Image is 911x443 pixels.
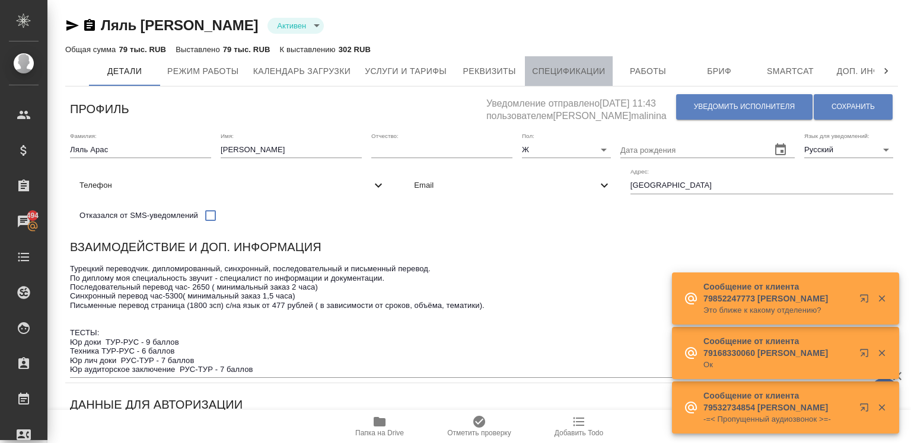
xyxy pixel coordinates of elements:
[762,64,819,79] span: Smartcat
[273,21,310,31] button: Активен
[814,94,893,120] button: Сохранить
[79,179,371,191] span: Телефон
[852,396,881,424] button: Открыть в новой вкладке
[65,45,119,54] p: Общая сумма
[96,64,153,79] span: Детали
[447,429,511,437] span: Отметить проверку
[620,64,677,79] span: Работы
[532,64,605,79] span: Спецификации
[703,335,852,359] p: Сообщение от клиента 79168330060 [PERSON_NAME]
[70,133,97,139] label: Фамилия:
[804,133,869,139] label: Язык для уведомлений:
[486,91,676,123] h5: Уведомление отправлено [DATE] 11:43 пользователем [PERSON_NAME]malinina
[852,341,881,370] button: Открыть в новой вкладке
[330,410,429,443] button: Папка на Drive
[221,133,234,139] label: Имя:
[176,45,223,54] p: Выставлено
[529,410,629,443] button: Добавить Todo
[869,402,894,413] button: Закрыть
[355,429,404,437] span: Папка на Drive
[365,64,447,79] span: Услуги и тарифы
[101,17,258,33] a: Ляль [PERSON_NAME]
[404,172,620,198] div: Email
[267,18,324,34] div: Активен
[20,210,46,221] span: 494
[461,64,518,79] span: Реквизиты
[429,410,529,443] button: Отметить проверку
[3,207,44,236] a: 494
[804,142,893,158] div: Русский
[70,172,395,198] div: Телефон
[119,45,166,54] p: 79 тыс. RUB
[694,102,795,112] span: Уведомить исполнителя
[522,142,611,158] div: Ж
[703,413,852,425] p: -=< Пропущенный аудиозвонок >=-
[339,45,371,54] p: 302 RUB
[832,102,875,112] span: Сохранить
[676,94,813,120] button: Уведомить исполнителя
[70,395,243,414] h6: Данные для авторизации
[703,281,852,304] p: Сообщение от клиента 79852247773 [PERSON_NAME]
[833,64,890,79] span: Доп. инфо
[279,45,338,54] p: К выставлению
[167,64,239,79] span: Режим работы
[869,293,894,304] button: Закрыть
[253,64,351,79] span: Календарь загрузки
[869,348,894,358] button: Закрыть
[371,133,399,139] label: Отчество:
[70,264,893,374] textarea: Турецкий переводчик. дипломированный, синхронный, последовательный и письменный перевод. По дипло...
[555,429,603,437] span: Добавить Todo
[82,18,97,33] button: Скопировать ссылку
[522,133,534,139] label: Пол:
[703,359,852,371] p: Ок
[414,179,597,191] span: Email
[691,64,748,79] span: Бриф
[223,45,270,54] p: 79 тыс. RUB
[852,287,881,315] button: Открыть в новой вкладке
[65,18,79,33] button: Скопировать ссылку для ЯМессенджера
[703,390,852,413] p: Сообщение от клиента 79532734854 [PERSON_NAME]
[70,237,321,256] h6: Взаимодействие и доп. информация
[79,210,198,221] span: Отказался от SMS-уведомлений
[703,304,852,316] p: Это ближе к какому отделению?
[630,169,649,175] label: Адрес:
[70,99,129,118] h6: Профиль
